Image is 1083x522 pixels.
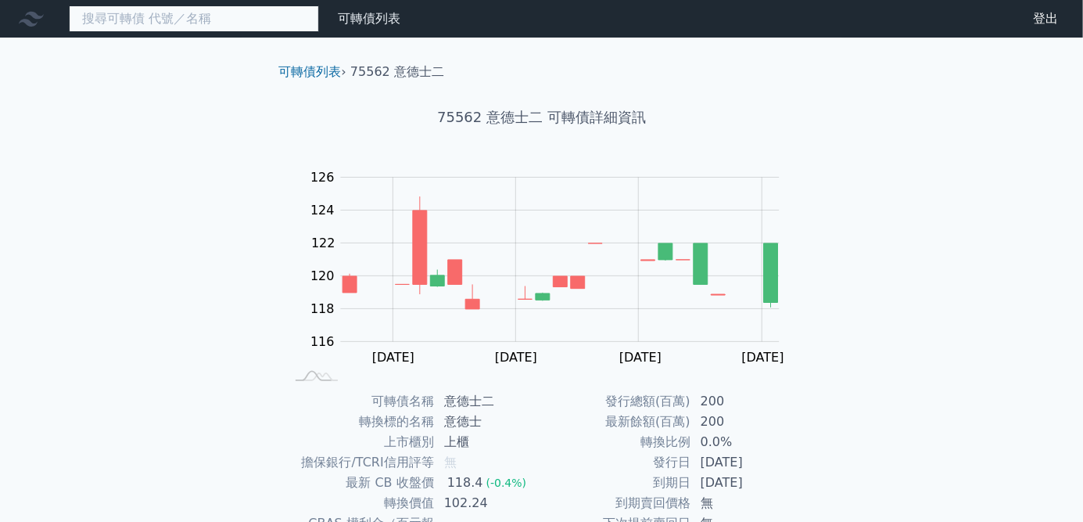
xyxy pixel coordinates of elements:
td: 擔保銀行/TCRI信用評等 [285,452,435,473]
td: 到期日 [542,473,691,493]
tspan: 124 [310,203,335,218]
span: (-0.4%) [486,477,527,489]
g: Chart [303,170,803,365]
tspan: 118 [310,301,335,316]
tspan: 116 [310,334,335,349]
td: 200 [691,412,798,432]
span: 無 [444,455,457,470]
li: 75562 意德士二 [350,63,444,81]
td: 最新餘額(百萬) [542,412,691,432]
td: 上市櫃別 [285,432,435,452]
tspan: [DATE] [372,350,414,365]
tspan: 122 [311,236,335,250]
tspan: 120 [310,268,335,283]
li: › [279,63,346,81]
td: 102.24 [435,493,542,513]
div: 118.4 [444,473,486,492]
td: 最新 CB 收盤價 [285,473,435,493]
td: 轉換價值 [285,493,435,513]
tspan: [DATE] [495,350,537,365]
a: 登出 [1020,6,1070,31]
td: 意德士二 [435,391,542,412]
td: 上櫃 [435,432,542,452]
input: 搜尋可轉債 代號／名稱 [69,5,319,32]
a: 可轉債列表 [338,11,400,26]
td: [DATE] [691,473,798,493]
td: [DATE] [691,452,798,473]
td: 轉換標的名稱 [285,412,435,432]
td: 可轉債名稱 [285,391,435,412]
tspan: [DATE] [619,350,662,365]
td: 意德士 [435,412,542,432]
h1: 75562 意德士二 可轉債詳細資訊 [267,106,817,128]
tspan: [DATE] [742,350,784,365]
td: 發行總額(百萬) [542,391,691,412]
td: 200 [691,391,798,412]
tspan: 126 [310,170,335,185]
td: 到期賣回價格 [542,493,691,513]
td: 0.0% [691,432,798,452]
a: 可轉債列表 [279,64,342,79]
g: Series [342,196,778,309]
td: 無 [691,493,798,513]
td: 轉換比例 [542,432,691,452]
td: 發行日 [542,452,691,473]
